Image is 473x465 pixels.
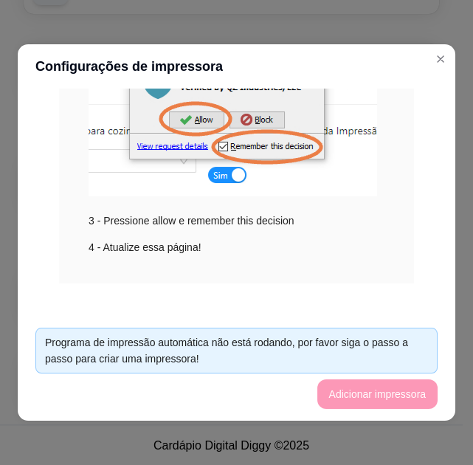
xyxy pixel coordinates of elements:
[45,334,428,367] div: Programa de impressão automática não está rodando, por favor siga o passo a passo para criar uma ...
[89,2,384,229] div: 3 - Pressione allow e remember this decision
[429,47,452,71] button: Close
[18,44,455,89] header: Configurações de impressora
[89,2,377,196] img: exemplo
[89,239,384,255] div: 4 - Atualize essa página!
